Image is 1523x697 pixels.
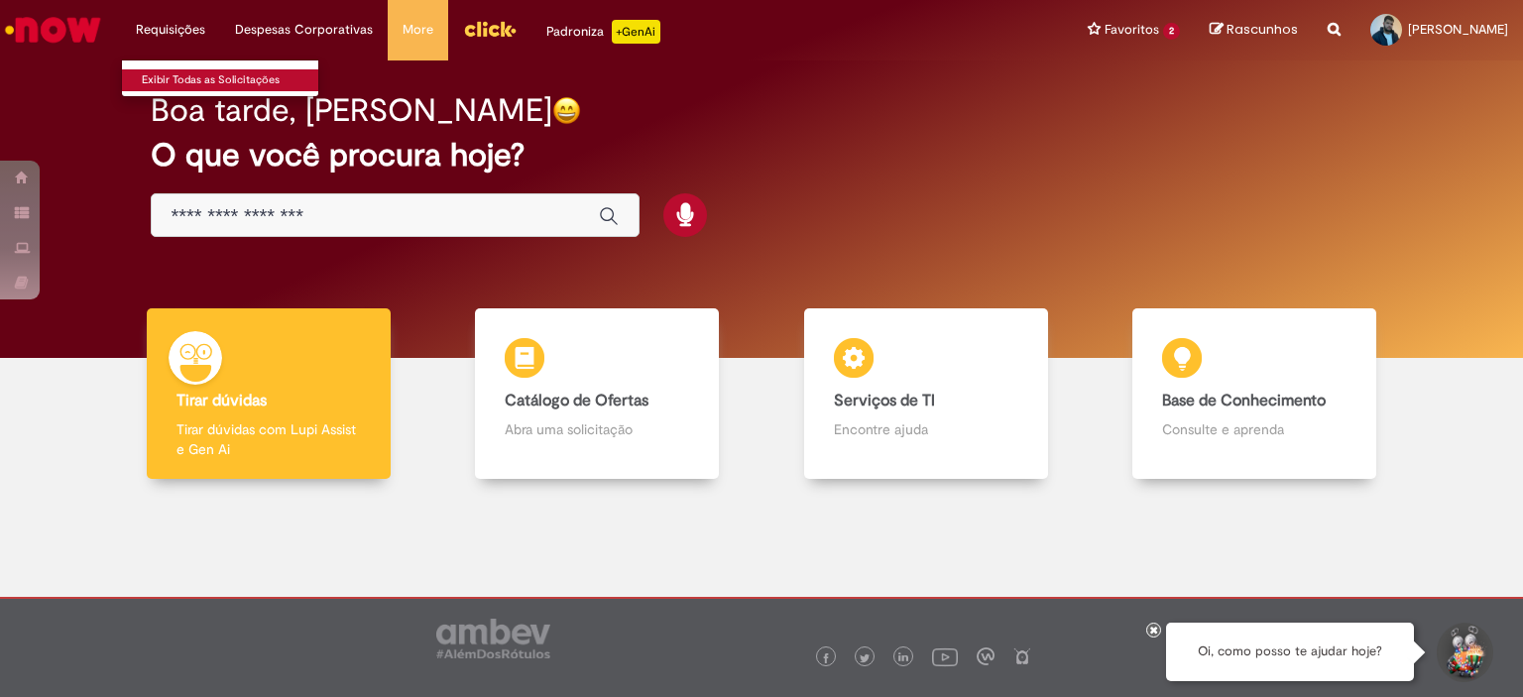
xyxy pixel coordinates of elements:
b: Serviços de TI [834,391,935,410]
p: Consulte e aprenda [1162,419,1347,439]
img: click_logo_yellow_360x200.png [463,14,517,44]
b: Tirar dúvidas [176,391,267,410]
a: Base de Conhecimento Consulte e aprenda [1091,308,1420,480]
span: Despesas Corporativas [235,20,373,40]
span: 2 [1163,23,1180,40]
h2: O que você procura hoje? [151,138,1373,173]
span: More [403,20,433,40]
p: Abra uma solicitação [505,419,689,439]
p: Tirar dúvidas com Lupi Assist e Gen Ai [176,419,361,459]
a: Catálogo de Ofertas Abra uma solicitação [433,308,762,480]
img: logo_footer_naosei.png [1013,647,1031,665]
img: logo_footer_linkedin.png [898,652,908,664]
img: ServiceNow [2,10,104,50]
span: Rascunhos [1227,20,1298,39]
a: Serviços de TI Encontre ajuda [761,308,1091,480]
img: logo_footer_youtube.png [932,643,958,669]
b: Catálogo de Ofertas [505,391,648,410]
span: Favoritos [1105,20,1159,40]
img: logo_footer_workplace.png [977,647,995,665]
ul: Requisições [121,59,319,97]
p: Encontre ajuda [834,419,1018,439]
b: Base de Conhecimento [1162,391,1326,410]
img: logo_footer_twitter.png [860,653,870,663]
img: logo_footer_facebook.png [821,653,831,663]
img: happy-face.png [552,96,581,125]
button: Iniciar Conversa de Suporte [1434,623,1493,682]
p: +GenAi [612,20,660,44]
img: logo_footer_ambev_rotulo_gray.png [436,619,550,658]
span: [PERSON_NAME] [1408,21,1508,38]
a: Exibir Todas as Solicitações [122,69,340,91]
div: Padroniza [546,20,660,44]
div: Oi, como posso te ajudar hoje? [1166,623,1414,681]
span: Requisições [136,20,205,40]
h2: Boa tarde, [PERSON_NAME] [151,93,552,128]
a: Tirar dúvidas Tirar dúvidas com Lupi Assist e Gen Ai [104,308,433,480]
a: Rascunhos [1210,21,1298,40]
